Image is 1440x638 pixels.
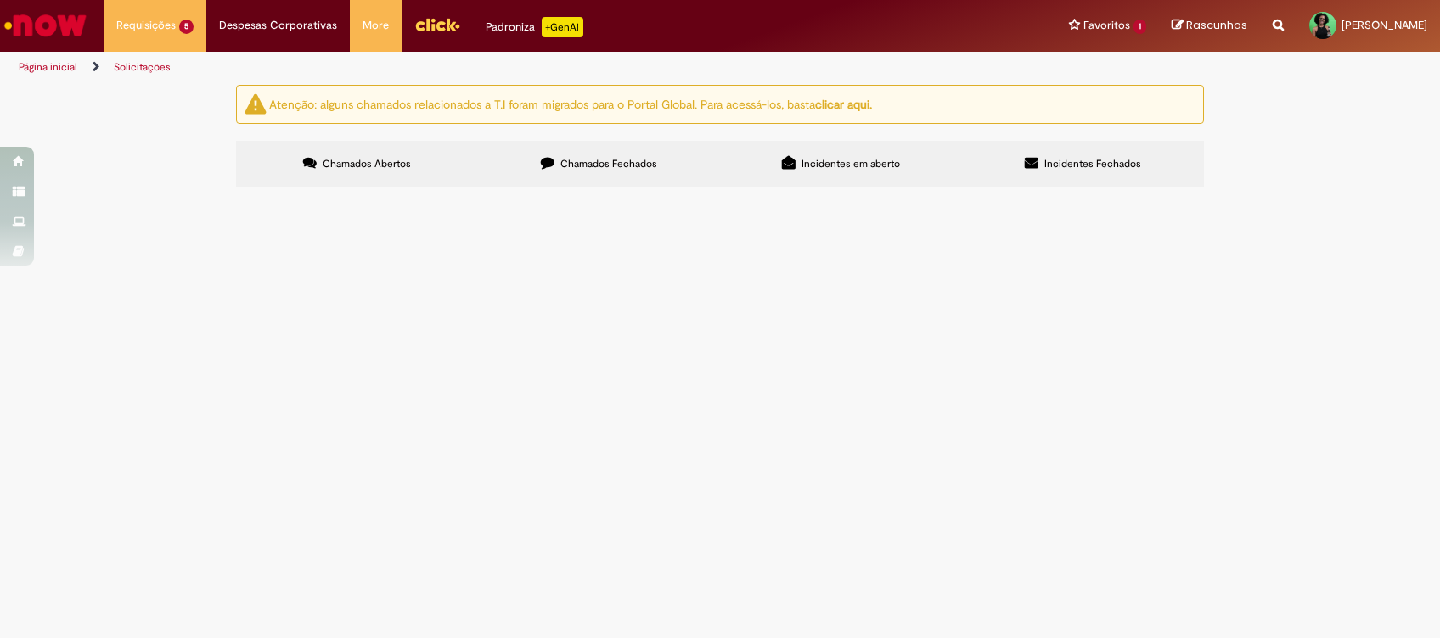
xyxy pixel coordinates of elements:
span: Incidentes em aberto [802,157,900,171]
a: clicar aqui. [815,96,872,111]
ng-bind-html: Atenção: alguns chamados relacionados a T.I foram migrados para o Portal Global. Para acessá-los,... [269,96,872,111]
span: [PERSON_NAME] [1342,18,1427,32]
span: Chamados Abertos [323,157,411,171]
span: Rascunhos [1186,17,1247,33]
span: Chamados Fechados [560,157,657,171]
p: +GenAi [542,17,583,37]
a: Rascunhos [1172,18,1247,34]
a: Página inicial [19,60,77,74]
span: Requisições [116,17,176,34]
a: Solicitações [114,60,171,74]
span: 5 [179,20,194,34]
img: ServiceNow [2,8,89,42]
span: Favoritos [1083,17,1130,34]
span: Incidentes Fechados [1044,157,1141,171]
span: Despesas Corporativas [219,17,337,34]
span: 1 [1133,20,1146,34]
div: Padroniza [486,17,583,37]
span: More [363,17,389,34]
img: click_logo_yellow_360x200.png [414,12,460,37]
ul: Trilhas de página [13,52,948,83]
